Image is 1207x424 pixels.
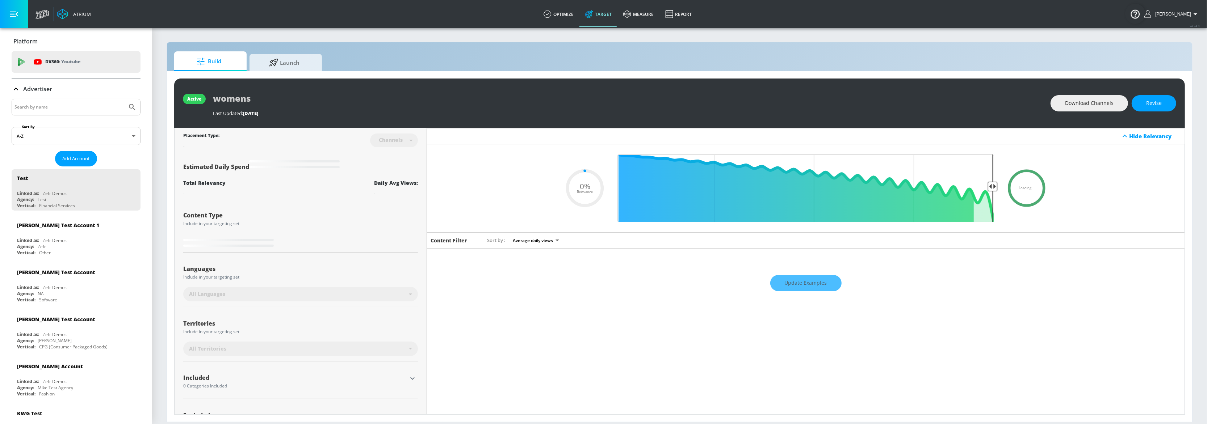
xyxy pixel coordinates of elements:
div: 0 Categories Included [183,384,407,388]
div: Linked as: [17,237,39,243]
span: Launch [257,54,312,71]
div: KWG Test [17,410,42,417]
div: Test [38,196,46,203]
span: Download Channels [1065,99,1114,108]
div: Vertical: [17,344,35,350]
div: Linked as: [17,378,39,385]
button: Download Channels [1051,95,1128,111]
div: Hide Relevancy [427,128,1185,144]
div: Mike Test Agency [38,385,73,391]
div: CPG (Consumer Packaged Goods) [39,344,108,350]
div: Daily Avg Views: [374,179,418,186]
label: Sort By [21,124,36,129]
div: Other [39,250,51,256]
span: All Territories [189,345,226,352]
div: Financial Services [39,203,75,209]
div: [PERSON_NAME] AccountLinked as:Zefr DemosAgency:Mike Test AgencyVertical:Fashion [12,357,141,399]
div: Agency: [17,385,34,391]
div: [PERSON_NAME] Test Account [17,316,95,323]
span: Revise [1146,99,1162,108]
div: Zefr Demos [43,378,67,385]
div: Estimated Daily Spend [183,154,418,171]
div: Platform [12,31,141,51]
div: Excluded [183,412,407,418]
div: Include in your targeting set [183,330,418,334]
div: Agency: [17,196,34,203]
span: Build [181,53,236,70]
div: Linked as: [17,331,39,338]
span: [DATE] [243,110,258,116]
div: Vertical: [17,391,35,397]
div: [PERSON_NAME] Test Account 1 [17,222,99,229]
span: Add Account [62,154,90,163]
div: active [187,96,201,102]
p: DV360: [45,58,80,66]
span: All Languages [189,291,225,298]
a: Report [659,1,697,27]
div: Channels [375,137,406,143]
div: [PERSON_NAME] Test AccountLinked as:Zefr DemosAgency:[PERSON_NAME]Vertical:CPG (Consumer Packaged... [12,310,141,352]
button: [PERSON_NAME] [1144,10,1200,18]
div: DV360: Youtube [12,51,141,73]
div: Content Type [183,212,418,218]
button: Revise [1132,95,1176,111]
p: Platform [13,37,38,45]
div: Included [183,375,407,381]
div: Linked as: [17,190,39,196]
div: [PERSON_NAME] [38,338,72,344]
div: Agency: [17,338,34,344]
div: Hide Relevancy [1129,132,1181,140]
div: Total Relevancy [183,179,226,186]
div: Vertical: [17,297,35,303]
div: Territories [183,321,418,326]
div: A-Z [12,127,141,145]
input: Search by name [14,102,124,112]
a: Atrium [57,9,91,20]
div: Test [17,175,28,182]
button: Open Resource Center [1125,4,1145,24]
div: All Languages [183,287,418,301]
div: NA [38,291,44,297]
div: Include in your targeting set [183,275,418,279]
a: measure [617,1,659,27]
div: Zefr Demos [43,237,67,243]
span: login as: andersson.ceron@zefr.com [1152,12,1191,17]
div: Linked as: [17,284,39,291]
input: Final Threshold [614,154,998,222]
div: Vertical: [17,250,35,256]
div: Zefr Demos [43,331,67,338]
p: Youtube [61,58,80,65]
div: [PERSON_NAME] Test AccountLinked as:Zefr DemosAgency:NAVertical:Software [12,263,141,305]
div: [PERSON_NAME] Test Account 1Linked as:Zefr DemosAgency:ZefrVertical:Other [12,216,141,258]
h6: Content Filter [431,237,467,244]
div: [PERSON_NAME] Account [17,363,83,370]
div: Agency: [17,243,34,250]
span: 0% [580,183,590,190]
div: Fashion [39,391,55,397]
div: Placement Type: [183,132,219,140]
span: v 4.24.0 [1190,24,1200,28]
div: Software [39,297,57,303]
div: Average daily views [509,236,562,245]
div: Atrium [70,11,91,17]
p: Advertiser [23,85,52,93]
a: Target [579,1,617,27]
div: Vertical: [17,203,35,209]
div: Advertiser [12,79,141,99]
div: Zefr Demos [43,190,67,196]
div: All Territories [183,342,418,356]
div: Last Updated: [213,110,1043,116]
span: Loading... [1019,186,1035,190]
div: Zefr [38,243,46,250]
a: optimize [538,1,579,27]
div: Zefr Demos [43,284,67,291]
div: Languages [183,266,418,272]
span: Relevance [577,190,593,194]
span: Sort by [487,237,506,243]
div: [PERSON_NAME] Test Account [17,269,95,276]
div: Agency: [17,291,34,297]
span: Estimated Daily Spend [183,163,249,171]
